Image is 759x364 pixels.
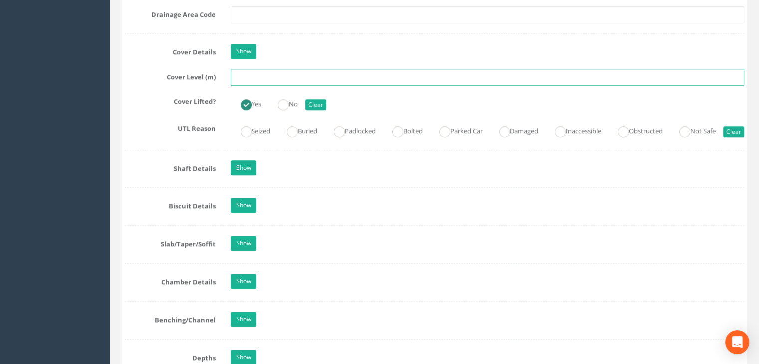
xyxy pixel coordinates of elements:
label: UTL Reason [117,120,223,133]
label: Bolted [382,123,423,137]
a: Show [231,44,256,59]
a: Show [231,160,256,175]
div: Open Intercom Messenger [725,330,749,354]
button: Clear [305,99,326,110]
label: Cover Details [117,44,223,57]
label: Buried [277,123,317,137]
label: Shaft Details [117,160,223,173]
label: Drainage Area Code [117,6,223,19]
label: Slab/Taper/Soffit [117,236,223,249]
label: Benching/Channel [117,312,223,325]
label: Depths [117,350,223,363]
a: Show [231,236,256,251]
a: Show [231,198,256,213]
label: Yes [231,96,261,110]
label: Obstructed [608,123,663,137]
label: Seized [231,123,270,137]
label: Parked Car [429,123,483,137]
label: Cover Lifted? [117,93,223,106]
a: Show [231,312,256,327]
label: Cover Level (m) [117,69,223,82]
a: Show [231,274,256,289]
button: Clear [723,126,744,137]
label: Padlocked [324,123,376,137]
label: Inaccessible [545,123,601,137]
label: Not Safe [669,123,716,137]
label: No [268,96,298,110]
label: Chamber Details [117,274,223,287]
label: Damaged [489,123,538,137]
label: Biscuit Details [117,198,223,211]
